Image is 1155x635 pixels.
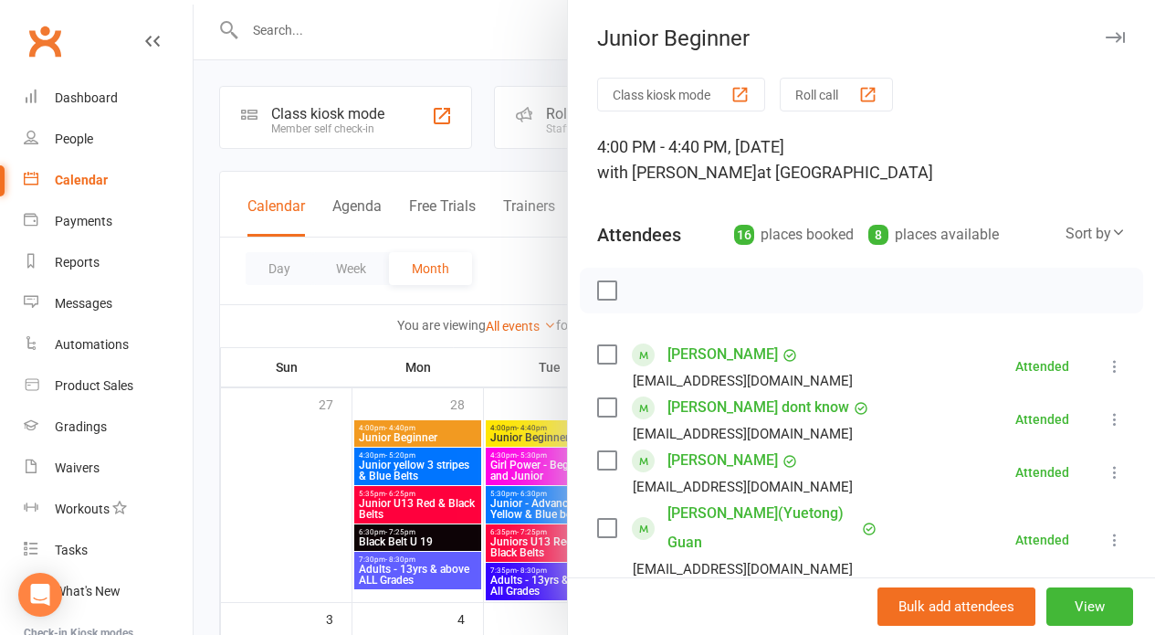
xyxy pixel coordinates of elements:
a: [PERSON_NAME] [667,446,778,475]
div: [EMAIL_ADDRESS][DOMAIN_NAME] [633,369,853,393]
div: Workouts [55,502,110,516]
div: People [55,132,93,146]
div: Payments [55,214,112,228]
div: [EMAIL_ADDRESS][DOMAIN_NAME] [633,557,853,581]
div: [EMAIL_ADDRESS][DOMAIN_NAME] [633,422,853,446]
div: 16 [734,225,754,245]
a: [PERSON_NAME](Yuetong) Guan [667,499,857,557]
a: Workouts [24,489,193,530]
div: 4:00 PM - 4:40 PM, [DATE] [597,134,1126,185]
a: Product Sales [24,365,193,407]
a: Payments [24,201,193,242]
a: Gradings [24,407,193,448]
span: with [PERSON_NAME] [597,163,757,182]
div: Attended [1015,534,1069,546]
div: [EMAIL_ADDRESS][DOMAIN_NAME] [633,475,853,499]
button: Roll call [780,78,893,111]
a: Clubworx [22,18,68,64]
div: Attended [1015,360,1069,373]
div: Dashboard [55,90,118,105]
div: Attended [1015,466,1069,479]
a: Calendar [24,160,193,201]
a: [PERSON_NAME] dont know [667,393,849,422]
button: View [1046,587,1133,626]
div: Gradings [55,419,107,434]
a: Tasks [24,530,193,571]
a: What's New [24,571,193,612]
div: Tasks [55,543,88,557]
div: Waivers [55,460,100,475]
div: Attendees [597,222,681,248]
a: Dashboard [24,78,193,119]
a: Messages [24,283,193,324]
div: places available [868,222,999,248]
div: Product Sales [55,378,133,393]
div: 8 [868,225,888,245]
div: places booked [734,222,854,248]
a: People [24,119,193,160]
div: Calendar [55,173,108,187]
button: Class kiosk mode [597,78,765,111]
a: [PERSON_NAME] [667,340,778,369]
div: What's New [55,584,121,598]
a: Automations [24,324,193,365]
a: Reports [24,242,193,283]
div: Reports [55,255,100,270]
div: Open Intercom Messenger [18,573,62,617]
div: Sort by [1066,222,1126,246]
div: Attended [1015,413,1069,426]
div: Junior Beginner [568,26,1155,51]
div: Automations [55,337,129,352]
a: Waivers [24,448,193,489]
div: Messages [55,296,112,311]
span: at [GEOGRAPHIC_DATA] [757,163,933,182]
button: Bulk add attendees [877,587,1035,626]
